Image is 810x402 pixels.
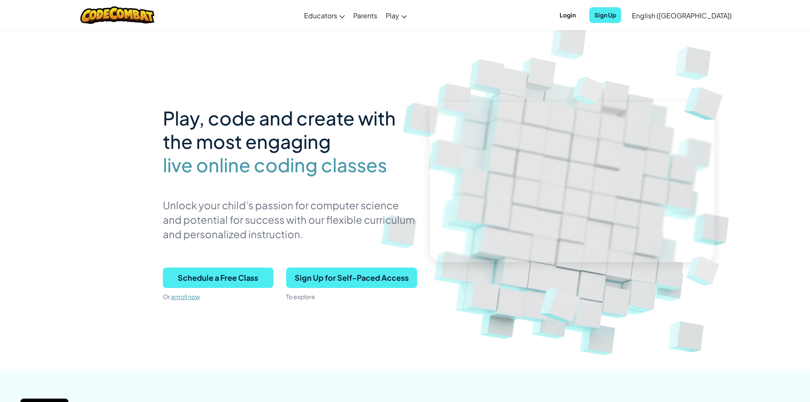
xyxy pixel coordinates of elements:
span: Educators [304,11,337,20]
span: live online coding classes [163,153,387,177]
span: Play, code and create with the most engaging [163,106,396,153]
p: Unlock your child’s passion for computer science and potential for success with our flexible curr... [163,198,417,241]
a: Educators [300,4,349,27]
span: To explore [286,293,315,300]
img: Overlap cubes [673,242,736,299]
img: Overlap cubes [559,63,619,117]
span: Or, [163,293,171,300]
a: English ([GEOGRAPHIC_DATA]) [628,4,736,27]
button: Sign Up for Self-Paced Access [286,268,417,288]
button: Sign Up [589,7,621,23]
a: Parents [349,4,381,27]
img: Overlap cubes [669,64,743,136]
img: Overlap cubes [523,264,601,340]
img: CodeCombat logo [80,6,155,24]
button: Login [554,7,581,23]
span: English ([GEOGRAPHIC_DATA]) [632,11,732,20]
a: enroll now [171,293,200,300]
a: Play [381,4,411,27]
button: Schedule a Free Class [163,268,273,288]
span: Play [386,11,399,20]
